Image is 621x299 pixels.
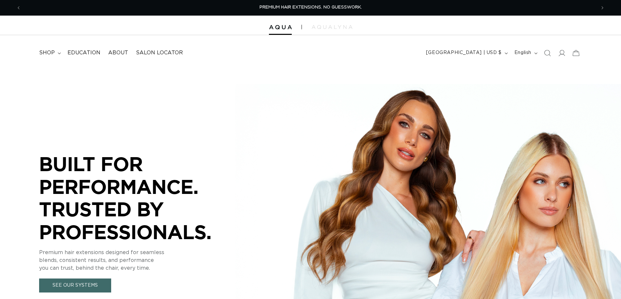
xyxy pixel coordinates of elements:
[39,279,111,292] a: See Our Systems
[312,25,352,29] img: aqualyna.com
[259,5,362,9] span: PREMIUM HAIR EXTENSIONS. NO GUESSWORK.
[132,46,187,60] a: Salon Locator
[136,49,183,56] span: Salon Locator
[426,49,502,56] span: [GEOGRAPHIC_DATA] | USD $
[108,49,128,56] span: About
[39,153,235,243] p: BUILT FOR PERFORMANCE. TRUSTED BY PROFESSIONALS.
[64,46,104,60] a: Education
[510,47,540,59] button: English
[39,49,55,56] span: shop
[422,47,510,59] button: [GEOGRAPHIC_DATA] | USD $
[11,2,26,14] button: Previous announcement
[269,25,292,30] img: Aqua Hair Extensions
[35,46,64,60] summary: shop
[39,249,235,272] p: Premium hair extensions designed for seamless blends, consistent results, and performance you can...
[540,46,554,60] summary: Search
[595,2,610,14] button: Next announcement
[67,49,100,56] span: Education
[514,49,531,56] span: English
[104,46,132,60] a: About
